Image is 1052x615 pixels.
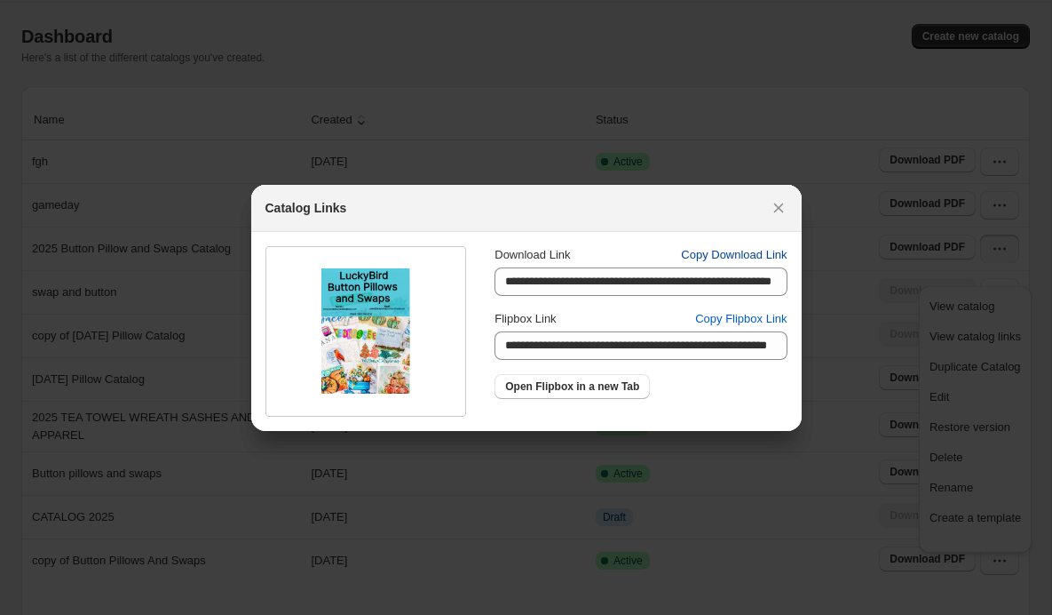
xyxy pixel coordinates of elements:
button: Copy Flipbox Link [684,305,797,333]
span: Flipbox Link [494,312,556,325]
span: Copy Flipbox Link [695,310,787,328]
h2: Catalog Links [265,199,347,217]
span: Download Link [494,248,570,261]
a: Open Flipbox in a new Tab [494,374,650,399]
span: Open Flipbox in a new Tab [505,379,639,394]
img: thumbImage [321,268,410,394]
span: Copy Download Link [681,246,787,264]
button: Copy Download Link [670,241,797,269]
